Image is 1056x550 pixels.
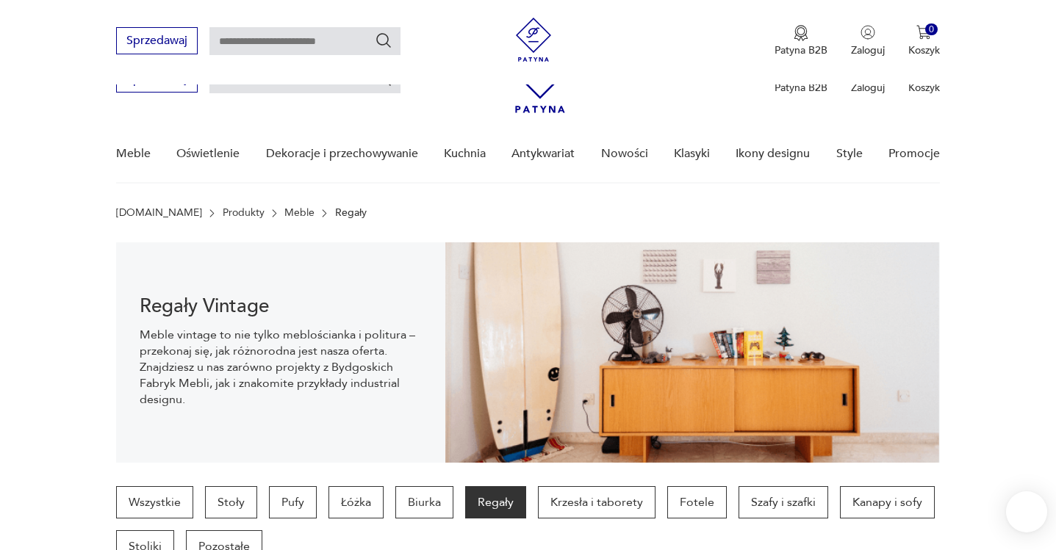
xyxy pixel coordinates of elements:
[851,25,885,57] button: Zaloguj
[794,25,808,41] img: Ikona medalu
[176,126,240,182] a: Oświetlenie
[116,75,198,85] a: Sprzedawaj
[116,207,202,219] a: [DOMAIN_NAME]
[511,126,575,182] a: Antykwariat
[908,25,940,57] button: 0Koszyk
[140,327,422,408] p: Meble vintage to nie tylko meblościanka i politura – przekonaj się, jak różnorodna jest nasza ofe...
[116,27,198,54] button: Sprzedawaj
[444,126,486,182] a: Kuchnia
[1006,491,1047,532] iframe: Smartsupp widget button
[840,486,935,518] a: Kanapy i sofy
[465,486,526,518] a: Regały
[601,126,648,182] a: Nowości
[916,25,931,40] img: Ikona koszyka
[284,207,315,219] a: Meble
[925,23,938,36] div: 0
[140,297,422,315] h1: Regały Vintage
[836,126,863,182] a: Style
[269,486,317,518] a: Pufy
[445,242,940,463] img: dff48e7735fce9207bfd6a1aaa639af4.png
[888,126,940,182] a: Promocje
[908,81,940,95] p: Koszyk
[335,207,367,219] p: Regały
[511,18,556,62] img: Patyna - sklep z meblami i dekoracjami vintage
[538,486,655,518] a: Krzesła i taborety
[205,486,257,518] a: Stoły
[851,81,885,95] p: Zaloguj
[116,126,151,182] a: Meble
[667,486,727,518] a: Fotele
[674,126,710,182] a: Klasyki
[851,43,885,57] p: Zaloguj
[775,43,827,57] p: Patyna B2B
[739,486,828,518] a: Szafy i szafki
[775,25,827,57] button: Patyna B2B
[861,25,875,40] img: Ikonka użytkownika
[116,486,193,518] a: Wszystkie
[116,37,198,47] a: Sprzedawaj
[775,81,827,95] p: Patyna B2B
[736,126,810,182] a: Ikony designu
[328,486,384,518] a: Łóżka
[375,32,392,49] button: Szukaj
[775,25,827,57] a: Ikona medaluPatyna B2B
[395,486,453,518] a: Biurka
[223,207,265,219] a: Produkty
[266,126,418,182] a: Dekoracje i przechowywanie
[908,43,940,57] p: Koszyk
